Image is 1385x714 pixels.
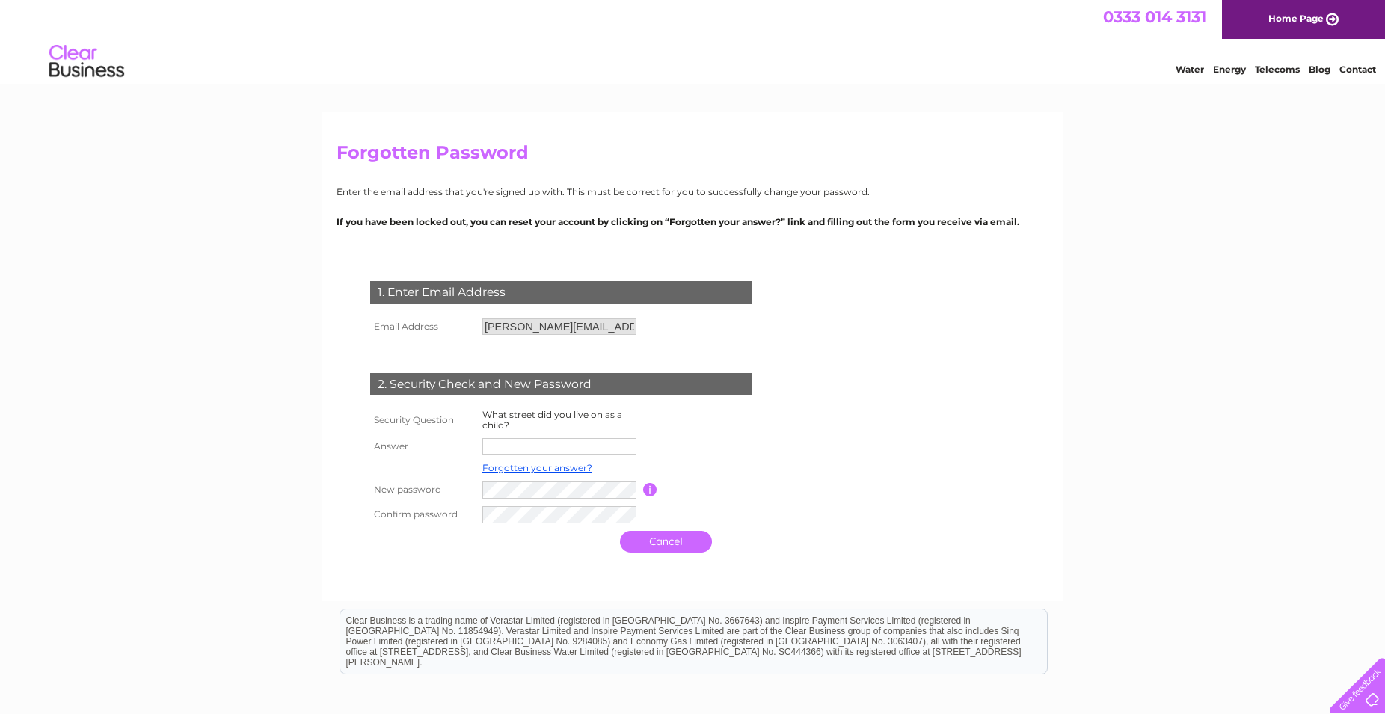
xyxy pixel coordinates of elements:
[620,531,712,553] a: Cancel
[482,531,612,553] input: Submit
[337,185,1048,199] p: Enter the email address that you're signed up with. This must be correct for you to successfully ...
[1103,7,1206,26] a: 0333 014 3131
[366,434,479,458] th: Answer
[370,281,752,304] div: 1. Enter Email Address
[1339,64,1376,75] a: Contact
[1309,64,1330,75] a: Blog
[1213,64,1246,75] a: Energy
[370,373,752,396] div: 2. Security Check and New Password
[337,215,1048,229] p: If you have been locked out, you can reset your account by clicking on “Forgotten your answer?” l...
[337,142,1048,170] h2: Forgotten Password
[366,502,479,527] th: Confirm password
[643,483,657,496] input: Information
[340,8,1047,73] div: Clear Business is a trading name of Verastar Limited (registered in [GEOGRAPHIC_DATA] No. 3667643...
[482,462,592,473] a: Forgotten your answer?
[49,39,125,84] img: logo.png
[1176,64,1204,75] a: Water
[366,478,479,502] th: New password
[366,315,479,339] th: Email Address
[482,409,622,431] label: What street did you live on as a child?
[366,406,479,434] th: Security Question
[1255,64,1300,75] a: Telecoms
